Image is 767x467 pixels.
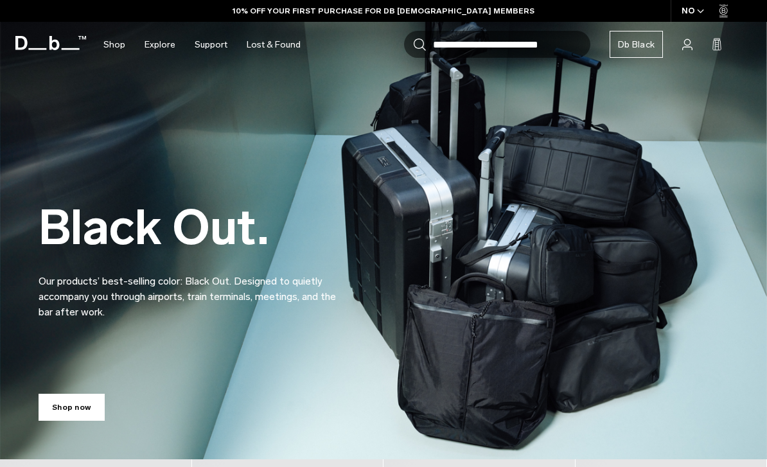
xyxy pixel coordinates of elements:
a: Explore [145,22,175,67]
a: Lost & Found [247,22,301,67]
a: 10% OFF YOUR FIRST PURCHASE FOR DB [DEMOGRAPHIC_DATA] MEMBERS [233,5,534,17]
nav: Main Navigation [94,22,310,67]
h2: Black Out. [39,204,347,252]
a: Shop [103,22,125,67]
a: Shop now [39,394,105,421]
p: Our products’ best-selling color: Black Out. Designed to quietly accompany you through airports, ... [39,258,347,320]
a: Db Black [610,31,663,58]
a: Support [195,22,227,67]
